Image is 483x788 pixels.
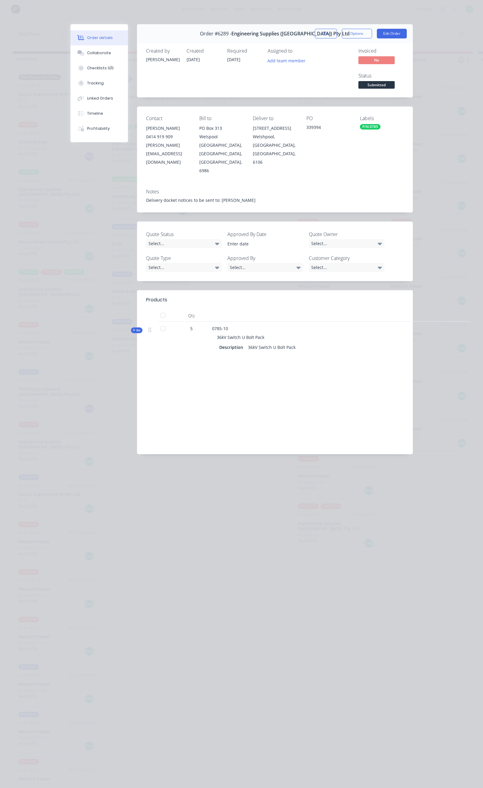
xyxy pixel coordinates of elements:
[146,263,222,272] div: Select...
[199,124,243,175] div: PO Box 313Welspool [GEOGRAPHIC_DATA], [GEOGRAPHIC_DATA], [GEOGRAPHIC_DATA], 6986
[146,189,404,195] div: Notes
[360,116,404,121] div: Labels
[231,31,350,37] span: Engineering Supplies ([GEOGRAPHIC_DATA]) Pty Ltd
[227,57,240,62] span: [DATE]
[360,124,380,130] div: P/N 0785
[223,239,299,248] input: Enter date
[87,126,110,131] div: Profitability
[268,56,309,64] button: Add team member
[199,133,243,175] div: Welspool [GEOGRAPHIC_DATA], [GEOGRAPHIC_DATA], [GEOGRAPHIC_DATA], 6986
[190,325,193,332] span: 5
[377,29,407,38] button: Edit Order
[306,116,350,121] div: PO
[133,328,141,333] span: Kit
[219,343,246,352] div: Description
[146,239,222,248] div: Select...
[173,310,210,322] div: Qty
[146,124,190,166] div: [PERSON_NAME]0414 919 909[PERSON_NAME][EMAIL_ADDRESS][DOMAIN_NAME]
[131,327,142,333] div: Kit
[217,334,264,340] span: 36kV Switch U Bolt Pack
[187,57,200,62] span: [DATE]
[342,29,372,38] button: Options
[200,31,231,37] span: Order #6289 -
[146,124,190,133] div: [PERSON_NAME]
[253,124,297,133] div: [STREET_ADDRESS]
[268,48,328,54] div: Assigned to
[227,231,303,238] label: Approved By Date
[227,263,303,272] div: Select...
[253,116,297,121] div: Deliver to
[87,111,103,116] div: Timeline
[146,296,167,304] div: Products
[227,48,260,54] div: Required
[70,121,128,136] button: Profitability
[315,29,337,38] button: Close
[358,81,395,89] span: Submitted
[70,76,128,91] button: Tracking
[146,116,190,121] div: Contact
[246,343,298,352] div: 36kV Switch U Bolt Pack
[146,133,190,141] div: 0414 919 909
[253,124,297,166] div: [STREET_ADDRESS]Welshpool, [GEOGRAPHIC_DATA], [GEOGRAPHIC_DATA], 6106
[309,263,384,272] div: Select...
[187,48,220,54] div: Created
[87,80,104,86] div: Tracking
[199,124,243,133] div: PO Box 313
[309,231,384,238] label: Quote Owner
[70,106,128,121] button: Timeline
[264,56,308,64] button: Add team member
[87,96,113,101] div: Linked Orders
[358,48,404,54] div: Invoiced
[87,50,111,56] div: Collaborate
[146,254,222,262] label: Quote Type
[199,116,243,121] div: Bill to
[358,56,395,64] span: No
[146,56,179,63] div: [PERSON_NAME]
[70,45,128,61] button: Collaborate
[146,48,179,54] div: Created by
[212,326,228,331] span: 0785-10
[146,197,404,203] div: Delivery docket notices to be sent to: [PERSON_NAME]
[87,65,114,71] div: Checklists 0/0
[309,239,384,248] div: Select...
[146,231,222,238] label: Quote Status
[227,254,303,262] label: Approved By
[306,124,350,133] div: 339394
[358,81,395,90] button: Submitted
[146,141,190,166] div: [PERSON_NAME][EMAIL_ADDRESS][DOMAIN_NAME]
[309,254,384,262] label: Customer Category
[253,133,297,166] div: Welshpool, [GEOGRAPHIC_DATA], [GEOGRAPHIC_DATA], 6106
[70,91,128,106] button: Linked Orders
[70,61,128,76] button: Checklists 0/0
[70,30,128,45] button: Order details
[87,35,113,41] div: Order details
[358,73,404,79] div: Status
